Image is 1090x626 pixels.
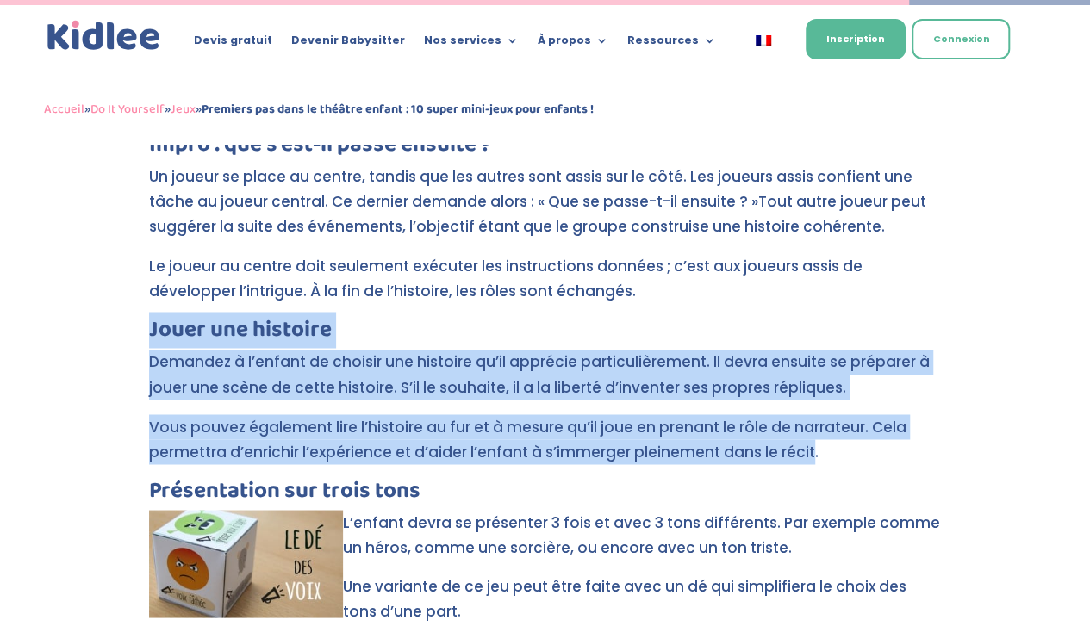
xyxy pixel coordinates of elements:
[44,99,84,120] a: Accueil
[149,350,942,414] p: Demandez à l’enfant de choisir une histoire qu’il apprécie particulièrement. Il devra ensuite se ...
[194,34,272,53] a: Devis gratuit
[149,164,942,254] p: Un joueur se place au centre, tandis que les autres sont assis sur le côté. Les joueurs assis con...
[202,99,594,120] strong: Premiers pas dans le théâtre enfant : 10 super mini-jeux pour enfants !
[149,479,942,510] h3: Présentation sur trois tons
[538,34,608,53] a: À propos
[90,99,165,120] a: Do It Yourself
[149,319,942,350] h3: Jouer une histoire
[149,414,942,479] p: Vous pouvez également lire l’histoire au fur et à mesure qu’il joue en prenant le rôle de narrate...
[44,17,165,54] a: Kidlee Logo
[291,34,405,53] a: Devenir Babysitter
[149,133,942,164] h3: Impro : que s’est-il passé ensuite ?
[912,19,1010,59] a: Connexion
[627,34,716,53] a: Ressources
[149,510,343,617] img: le dé des voix
[44,17,165,54] img: logo_kidlee_bleu
[756,35,771,46] img: Français
[149,510,942,574] p: L’enfant devra se présenter 3 fois et avec 3 tons différents. Par exemple comme un héros, comme u...
[424,34,519,53] a: Nos services
[806,19,906,59] a: Inscription
[44,99,594,120] span: » » »
[171,99,196,120] a: Jeux
[149,254,942,319] p: Le joueur au centre doit seulement exécuter les instructions données ; c’est aux joueurs assis de...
